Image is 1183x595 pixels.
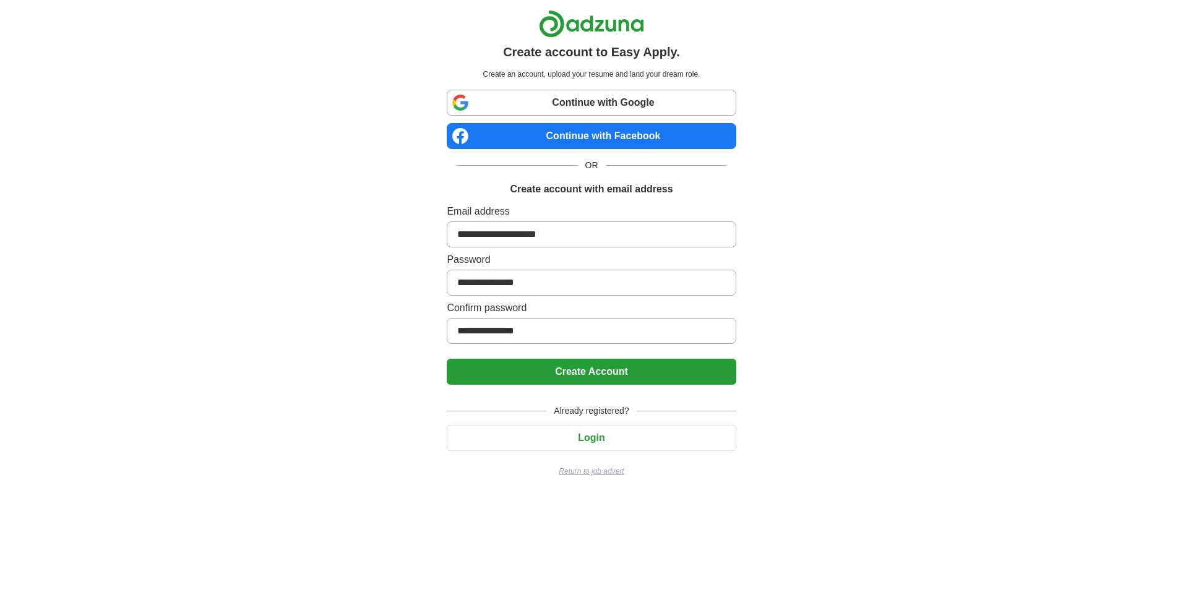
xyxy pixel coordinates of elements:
[447,301,736,315] label: Confirm password
[447,425,736,451] button: Login
[503,43,680,61] h1: Create account to Easy Apply.
[447,359,736,385] button: Create Account
[447,204,736,219] label: Email address
[447,123,736,149] a: Continue with Facebook
[447,90,736,116] a: Continue with Google
[447,466,736,477] a: Return to job advert
[546,405,636,417] span: Already registered?
[539,10,644,38] img: Adzuna logo
[449,69,733,80] p: Create an account, upload your resume and land your dream role.
[510,182,673,197] h1: Create account with email address
[447,252,736,267] label: Password
[447,432,736,443] a: Login
[578,159,606,172] span: OR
